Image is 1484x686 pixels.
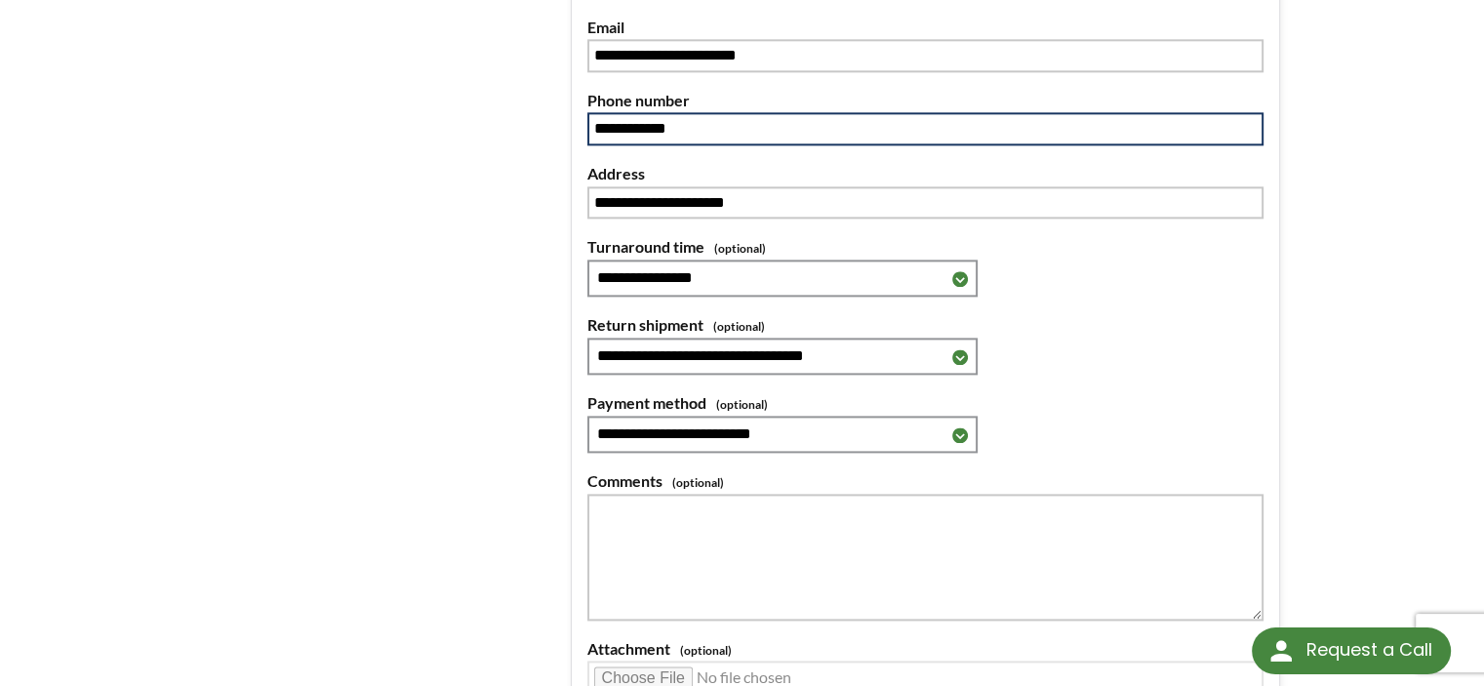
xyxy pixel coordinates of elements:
label: Comments [587,468,1264,494]
label: Attachment [587,636,1264,662]
label: Email [587,15,1264,40]
label: Return shipment [587,312,1264,338]
div: Request a Call [1252,627,1451,674]
label: Phone number [587,88,1264,113]
label: Payment method [587,390,1264,416]
label: Address [587,161,1264,186]
div: Request a Call [1305,627,1431,672]
label: Turnaround time [587,234,1264,260]
img: round button [1265,635,1297,666]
